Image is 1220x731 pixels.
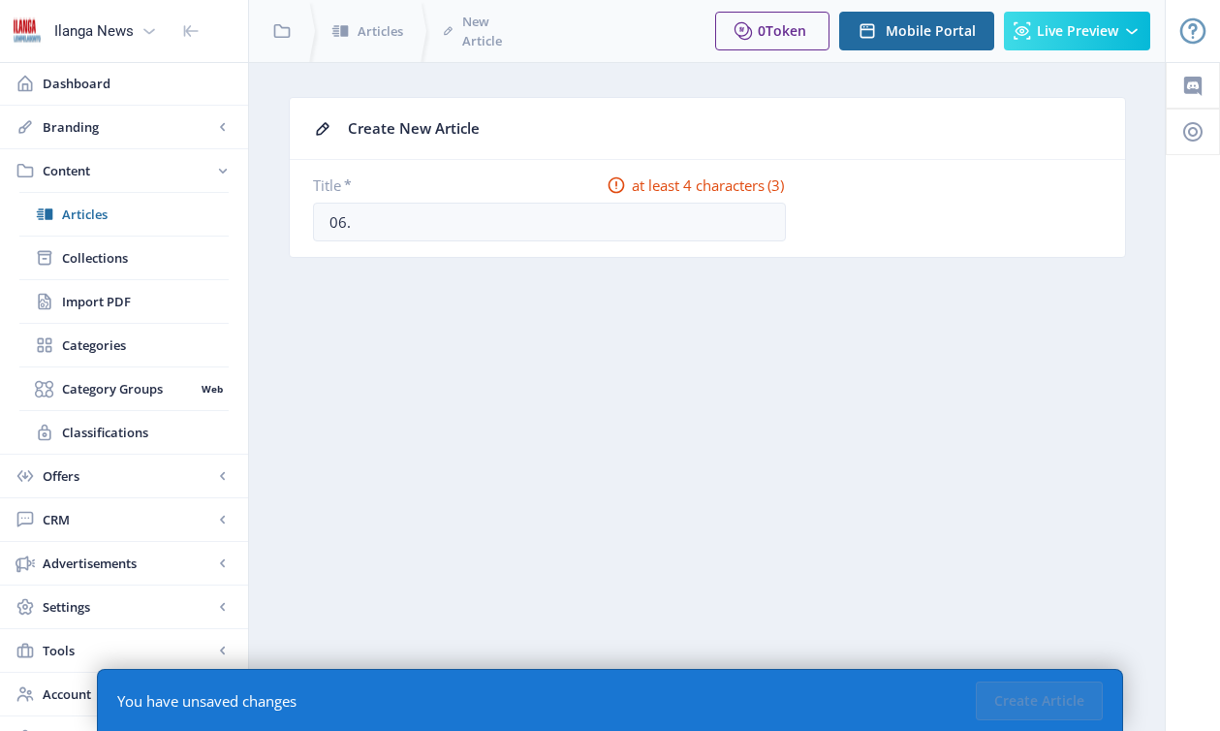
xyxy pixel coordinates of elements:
[195,379,229,398] nb-badge: Web
[462,12,509,50] span: New Article
[19,324,229,366] a: Categories
[117,691,297,711] div: You have unsaved changes
[886,23,976,39] span: Mobile Portal
[43,641,213,660] span: Tools
[62,423,229,442] span: Classifications
[43,466,213,486] span: Offers
[43,597,213,617] span: Settings
[348,113,1102,143] div: Create New Article
[19,193,229,236] a: Articles
[19,280,229,323] a: Import PDF
[12,16,43,47] img: 6e32966d-d278-493e-af78-9af65f0c2223.png
[19,237,229,279] a: Collections
[1004,12,1150,50] button: Live Preview
[62,205,229,224] span: Articles
[1037,23,1118,39] span: Live Preview
[715,12,829,50] button: 0Token
[358,21,403,41] span: Articles
[62,379,195,398] span: Category Groups
[632,175,765,195] span: at least 4 characters
[62,335,229,355] span: Categories
[43,684,213,704] span: Account
[19,411,229,454] a: Classifications
[43,74,233,93] span: Dashboard
[19,367,229,410] a: Category GroupsWeb
[839,12,994,50] button: Mobile Portal
[976,682,1103,720] button: Create Article
[43,510,213,529] span: CRM
[313,203,786,241] input: What's the title of your article?
[43,117,213,137] span: Branding
[43,554,213,573] span: Advertisements
[765,175,786,195] span: (3)
[62,292,229,311] span: Import PDF
[43,161,213,180] span: Content
[766,21,806,40] span: Token
[62,248,229,268] span: Collections
[313,175,542,195] label: Title
[54,10,134,52] div: Ilanga News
